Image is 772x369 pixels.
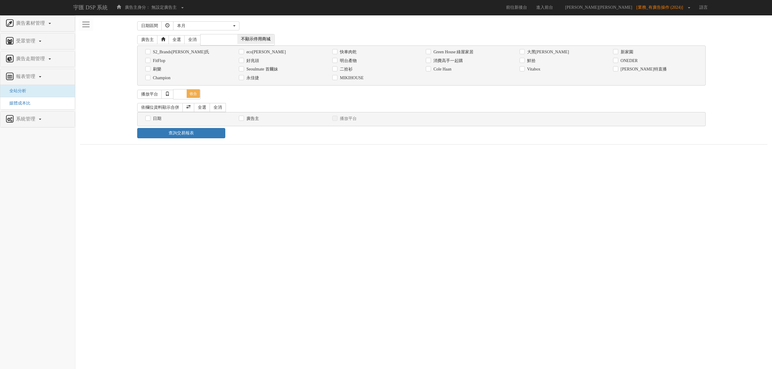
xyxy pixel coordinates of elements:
[338,58,357,64] label: 明台產物
[14,20,48,26] span: 廣告素材管理
[432,49,473,55] label: Green House 綠屋家居
[194,103,210,112] a: 全選
[526,49,569,55] label: 大黑[PERSON_NAME]
[619,58,638,64] label: ONEDER
[526,58,536,64] label: 鮮拾
[125,5,150,10] span: 廣告主身分：
[245,49,286,55] label: eco[PERSON_NAME]
[526,66,540,72] label: Vitabox
[5,19,70,28] a: 廣告素材管理
[636,5,686,10] span: [業務_有廣告操作 (2024)]
[619,49,633,55] label: 新家園
[5,114,70,124] a: 系統管理
[151,75,170,81] label: Champion
[5,72,70,82] a: 報表管理
[245,58,259,64] label: 好兆頭
[5,36,70,46] a: 受眾管理
[338,66,353,72] label: 二拾衫
[169,35,185,44] a: 全選
[5,89,26,93] a: 全站分析
[151,66,161,72] label: 刷樂
[432,58,463,64] label: 消費高手一起購
[151,116,161,122] label: 日期
[338,49,357,55] label: 快車肉乾
[245,66,278,72] label: Seoulmate 首爾妹
[5,54,70,64] a: 廣告走期管理
[432,66,451,72] label: Cole Haan
[14,74,38,79] span: 報表管理
[14,38,38,43] span: 受眾管理
[245,75,259,81] label: 永佳捷
[562,5,635,10] span: [PERSON_NAME][PERSON_NAME]
[619,66,667,72] label: [PERSON_NAME]特直播
[245,116,259,122] label: 廣告主
[237,34,274,44] span: 不顯示停用商城
[151,5,177,10] span: 無設定廣告主
[177,23,232,29] div: 本月
[151,58,165,64] label: FitFlop
[14,56,48,61] span: 廣告走期管理
[137,128,225,138] a: 查詢交易報表
[151,49,209,55] label: S2_Brands[PERSON_NAME]氏
[5,101,30,105] a: 媒體成本比
[338,116,357,122] label: 播放平台
[14,116,38,121] span: 系統管理
[187,89,200,98] span: 收合
[338,75,364,81] label: MIKIHOUSE
[184,35,201,44] a: 全消
[173,21,239,30] button: 本月
[210,103,226,112] a: 全消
